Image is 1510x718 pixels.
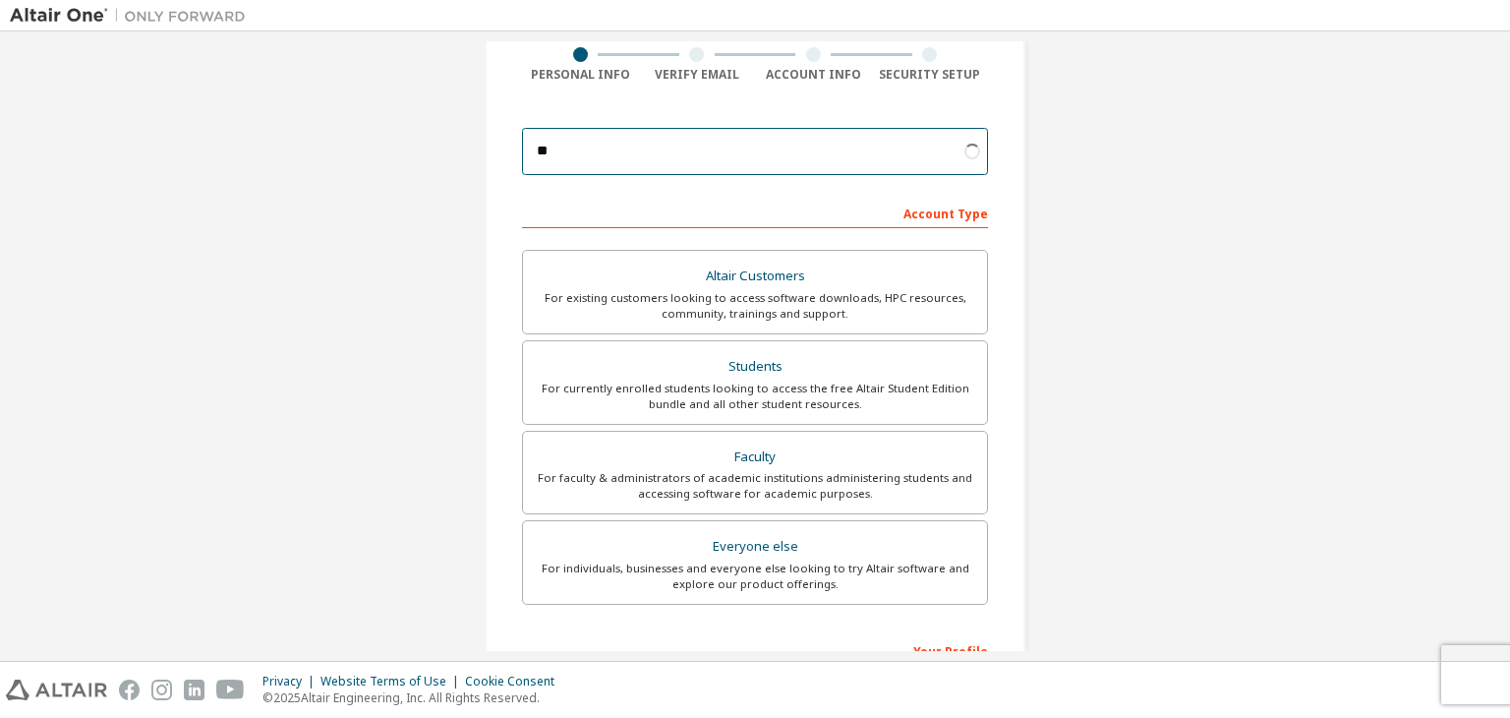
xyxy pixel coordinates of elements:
div: Security Setup [872,67,989,83]
div: For faculty & administrators of academic institutions administering students and accessing softwa... [535,470,975,502]
div: Account Info [755,67,872,83]
img: linkedin.svg [184,680,204,700]
div: Faculty [535,444,975,471]
p: © 2025 Altair Engineering, Inc. All Rights Reserved. [262,689,566,706]
div: For existing customers looking to access software downloads, HPC resources, community, trainings ... [535,290,975,322]
div: For individuals, businesses and everyone else looking to try Altair software and explore our prod... [535,561,975,592]
div: For currently enrolled students looking to access the free Altair Student Edition bundle and all ... [535,381,975,412]
div: Account Type [522,197,988,228]
div: Everyone else [535,533,975,561]
div: Website Terms of Use [320,674,465,689]
img: altair_logo.svg [6,680,107,700]
div: Personal Info [522,67,639,83]
img: facebook.svg [119,680,140,700]
div: Altair Customers [535,263,975,290]
div: Cookie Consent [465,674,566,689]
img: instagram.svg [151,680,172,700]
div: Your Profile [522,634,988,666]
div: Verify Email [639,67,756,83]
img: youtube.svg [216,680,245,700]
div: Students [535,353,975,381]
div: Privacy [262,674,320,689]
img: Altair One [10,6,256,26]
